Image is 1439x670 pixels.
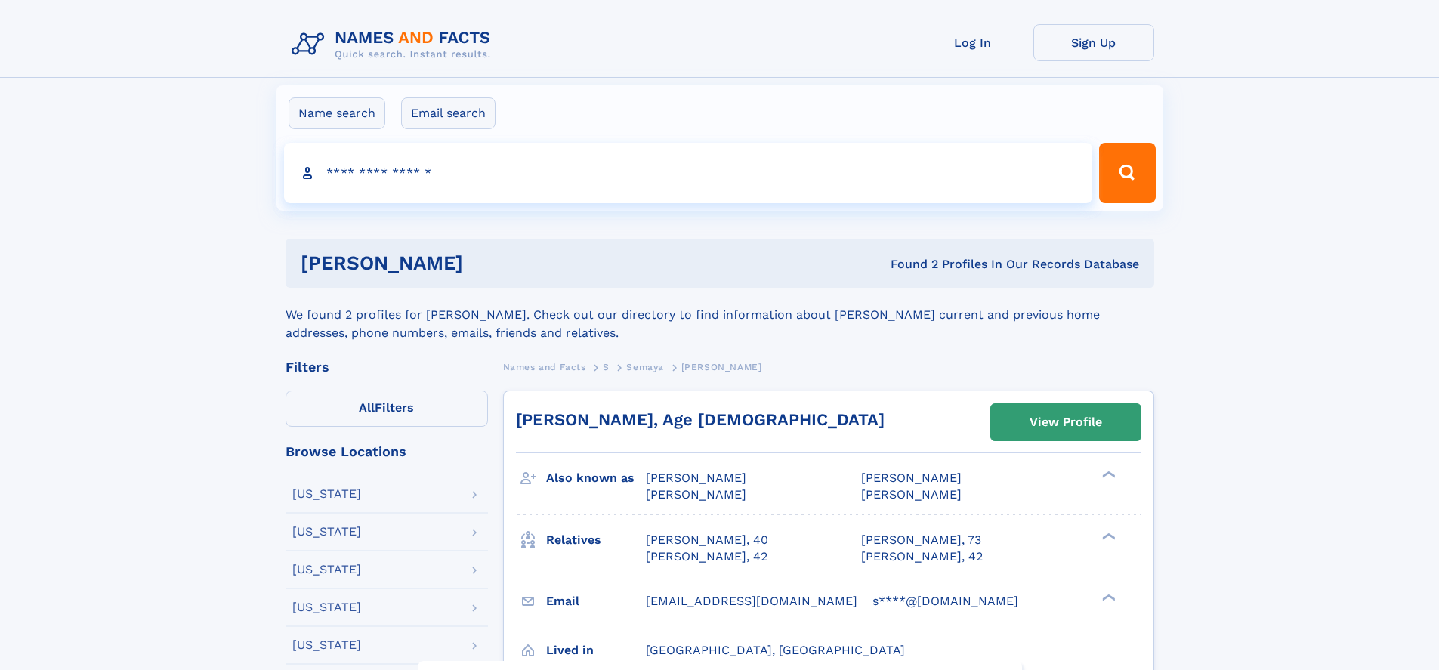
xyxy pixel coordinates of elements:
[603,357,610,376] a: S
[861,532,981,548] a: [PERSON_NAME], 73
[292,488,361,500] div: [US_STATE]
[861,548,983,565] a: [PERSON_NAME], 42
[292,639,361,651] div: [US_STATE]
[1098,592,1116,602] div: ❯
[626,362,664,372] span: Semaya
[546,638,646,663] h3: Lived in
[289,97,385,129] label: Name search
[286,360,488,374] div: Filters
[1098,531,1116,541] div: ❯
[681,362,762,372] span: [PERSON_NAME]
[1099,143,1155,203] button: Search Button
[503,357,586,376] a: Names and Facts
[286,288,1154,342] div: We found 2 profiles for [PERSON_NAME]. Check out our directory to find information about [PERSON_...
[286,24,503,65] img: Logo Names and Facts
[646,643,905,657] span: [GEOGRAPHIC_DATA], [GEOGRAPHIC_DATA]
[401,97,496,129] label: Email search
[646,594,857,608] span: [EMAIL_ADDRESS][DOMAIN_NAME]
[292,526,361,538] div: [US_STATE]
[516,410,885,429] a: [PERSON_NAME], Age [DEMOGRAPHIC_DATA]
[861,487,962,502] span: [PERSON_NAME]
[1030,405,1102,440] div: View Profile
[861,471,962,485] span: [PERSON_NAME]
[912,24,1033,61] a: Log In
[286,445,488,459] div: Browse Locations
[292,601,361,613] div: [US_STATE]
[603,362,610,372] span: S
[646,548,767,565] a: [PERSON_NAME], 42
[991,404,1141,440] a: View Profile
[546,588,646,614] h3: Email
[1098,470,1116,480] div: ❯
[284,143,1093,203] input: search input
[626,357,664,376] a: Semaya
[301,254,677,273] h1: [PERSON_NAME]
[646,487,746,502] span: [PERSON_NAME]
[359,400,375,415] span: All
[292,563,361,576] div: [US_STATE]
[286,391,488,427] label: Filters
[546,527,646,553] h3: Relatives
[1033,24,1154,61] a: Sign Up
[546,465,646,491] h3: Also known as
[646,471,746,485] span: [PERSON_NAME]
[646,532,768,548] a: [PERSON_NAME], 40
[677,256,1139,273] div: Found 2 Profiles In Our Records Database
